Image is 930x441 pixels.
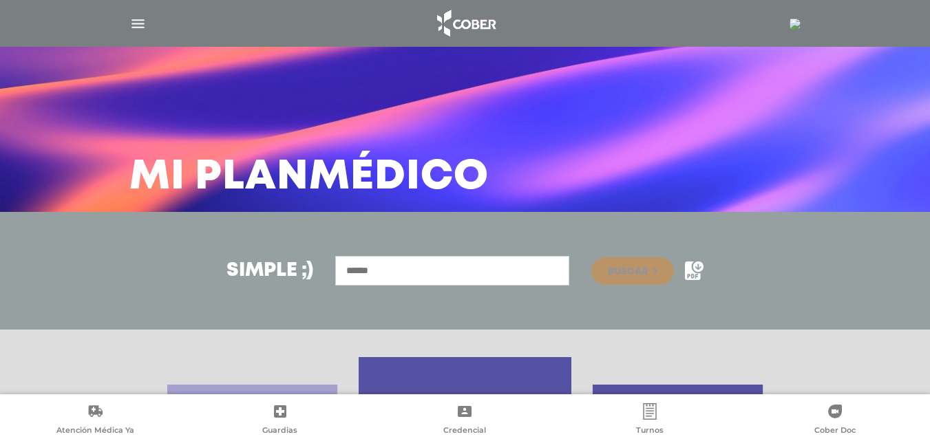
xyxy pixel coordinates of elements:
a: Atención Médica Ya [3,403,188,438]
span: Buscar [608,267,648,277]
a: Credencial [372,403,558,438]
span: Turnos [636,425,664,438]
img: Cober_menu-lines-white.svg [129,15,147,32]
h3: Mi Plan Médico [129,160,489,195]
a: Cober Doc [742,403,927,438]
img: 7294 [790,19,801,30]
a: Turnos [558,403,743,438]
span: Guardias [262,425,297,438]
h3: Simple ;) [226,261,313,281]
span: Atención Médica Ya [56,425,134,438]
img: logo_cober_home-white.png [430,7,502,40]
button: Buscar [591,257,674,285]
span: Cober Doc [814,425,856,438]
span: Credencial [443,425,486,438]
a: Guardias [188,403,373,438]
